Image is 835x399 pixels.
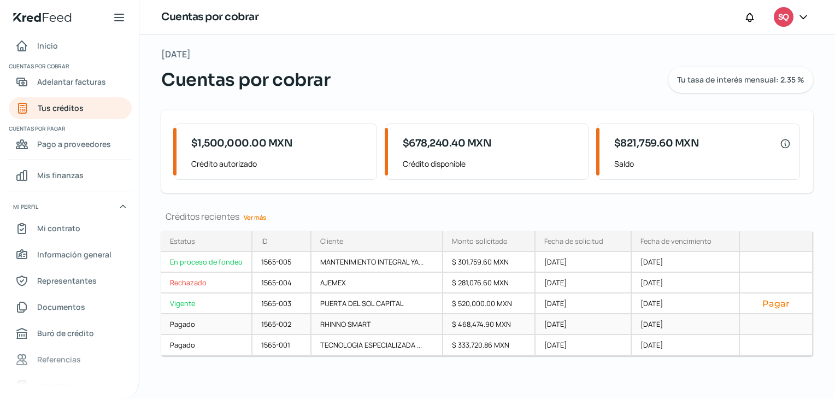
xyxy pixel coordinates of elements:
[252,294,311,314] div: 1565-003
[9,97,132,119] a: Tus créditos
[9,244,132,266] a: Información general
[37,221,80,235] span: Mi contrato
[9,375,132,397] a: Industria
[38,101,84,115] span: Tus créditos
[9,165,132,186] a: Mis finanzas
[37,326,94,340] span: Buró de crédito
[161,46,191,62] span: [DATE]
[37,137,111,151] span: Pago a proveedores
[9,71,132,93] a: Adelantar facturas
[9,270,132,292] a: Representantes
[191,136,293,151] span: $1,500,000.00 MXN
[311,273,443,294] div: AJEMEX
[614,136,699,151] span: $821,759.60 MXN
[403,136,492,151] span: $678,240.40 MXN
[261,236,268,246] div: ID
[239,209,271,226] a: Ver más
[9,322,132,344] a: Buró de crédito
[677,76,804,84] span: Tu tasa de interés mensual: 2.35 %
[37,168,84,182] span: Mis finanzas
[37,248,111,261] span: Información general
[9,61,130,71] span: Cuentas por cobrar
[161,252,252,273] a: En proceso de fondeo
[252,252,311,273] div: 1565-005
[536,335,632,356] div: [DATE]
[443,314,536,335] div: $ 468,474.90 MXN
[252,335,311,356] div: 1565-001
[161,210,813,222] div: Créditos recientes
[778,11,789,24] span: SQ
[632,314,740,335] div: [DATE]
[9,296,132,318] a: Documentos
[252,314,311,335] div: 1565-002
[320,236,343,246] div: Cliente
[161,67,330,93] span: Cuentas por cobrar
[311,294,443,314] div: PUERTA DEL SOL CAPITAL
[37,39,58,52] span: Inicio
[311,335,443,356] div: TECNOLOGIA ESPECIALIZADA ...
[640,236,711,246] div: Fecha de vencimiento
[311,314,443,335] div: RHINNO SMART
[632,252,740,273] div: [DATE]
[37,300,85,314] span: Documentos
[252,273,311,294] div: 1565-004
[632,335,740,356] div: [DATE]
[161,294,252,314] a: Vigente
[161,9,258,25] h1: Cuentas por cobrar
[37,274,97,287] span: Representantes
[9,35,132,57] a: Inicio
[443,335,536,356] div: $ 333,720.86 MXN
[544,236,603,246] div: Fecha de solicitud
[13,202,38,212] span: Mi perfil
[536,314,632,335] div: [DATE]
[37,353,81,366] span: Referencias
[443,294,536,314] div: $ 520,000.00 MXN
[452,236,508,246] div: Monto solicitado
[9,349,132,371] a: Referencias
[161,314,252,335] a: Pagado
[749,298,803,309] button: Pagar
[311,252,443,273] div: MANTENIMIENTO INTEGRAL YA...
[170,236,195,246] div: Estatus
[443,273,536,294] div: $ 281,076.60 MXN
[161,335,252,356] a: Pagado
[191,157,368,171] span: Crédito autorizado
[632,273,740,294] div: [DATE]
[9,133,132,155] a: Pago a proveedores
[536,252,632,273] div: [DATE]
[536,294,632,314] div: [DATE]
[614,157,791,171] span: Saldo
[403,157,579,171] span: Crédito disponible
[37,75,106,89] span: Adelantar facturas
[443,252,536,273] div: $ 301,759.60 MXN
[37,379,71,392] span: Industria
[536,273,632,294] div: [DATE]
[632,294,740,314] div: [DATE]
[9,124,130,133] span: Cuentas por pagar
[9,218,132,239] a: Mi contrato
[161,273,252,294] a: Rechazado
